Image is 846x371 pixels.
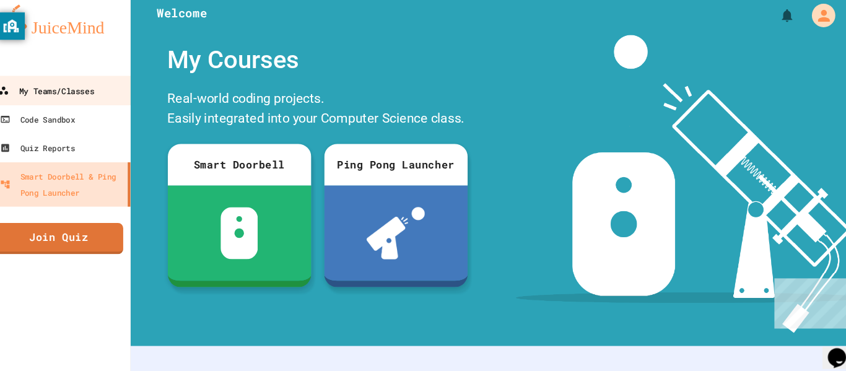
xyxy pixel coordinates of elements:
[172,145,308,185] div: Smart Doorbell
[12,12,124,45] img: logo-orange.svg
[320,145,456,185] div: Ping Pong Launcher
[743,268,834,320] iframe: chat widget
[10,20,36,46] button: privacy banner
[5,5,85,79] div: Chat with us now!Close
[794,321,834,359] iframe: chat widget
[12,114,84,129] div: Code Sandbox
[7,220,129,250] a: Join Quiz
[222,205,257,255] img: sdb-white.svg
[165,41,463,89] div: My Courses
[11,87,102,102] div: My Teams/Classes
[360,205,416,255] img: ppl-with-ball.png
[12,141,84,156] div: Quiz Reports
[12,168,129,198] div: Smart Doorbell & Ping Pong Launcher
[165,89,463,136] div: Real-world coding projects. Easily integrated into your Computer Science class.
[770,9,809,37] div: My Account
[730,12,770,33] div: My Notifications
[502,41,834,325] img: banner-image-my-projects.png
